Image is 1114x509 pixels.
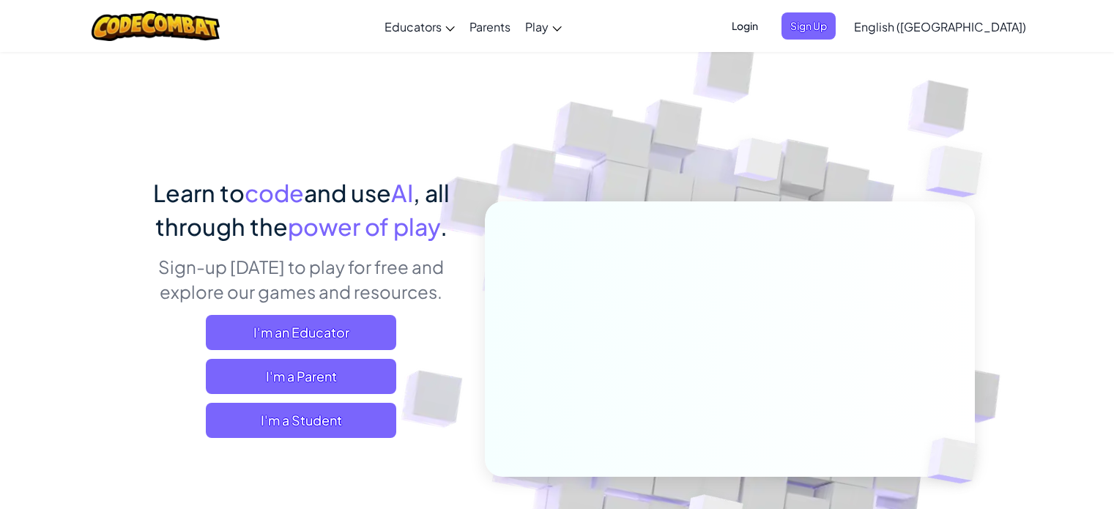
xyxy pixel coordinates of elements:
[206,403,396,438] button: I'm a Student
[140,254,463,304] p: Sign-up [DATE] to play for free and explore our games and resources.
[525,19,549,34] span: Play
[92,11,220,41] img: CodeCombat logo
[723,12,767,40] button: Login
[440,212,448,241] span: .
[153,178,245,207] span: Learn to
[781,12,836,40] button: Sign Up
[518,7,569,46] a: Play
[462,7,518,46] a: Parents
[206,359,396,394] a: I'm a Parent
[206,315,396,350] a: I'm an Educator
[847,7,1033,46] a: English ([GEOGRAPHIC_DATA])
[377,7,462,46] a: Educators
[391,178,413,207] span: AI
[896,110,1023,234] img: Overlap cubes
[385,19,442,34] span: Educators
[288,212,440,241] span: power of play
[304,178,391,207] span: and use
[854,19,1026,34] span: English ([GEOGRAPHIC_DATA])
[245,178,304,207] span: code
[706,109,812,218] img: Overlap cubes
